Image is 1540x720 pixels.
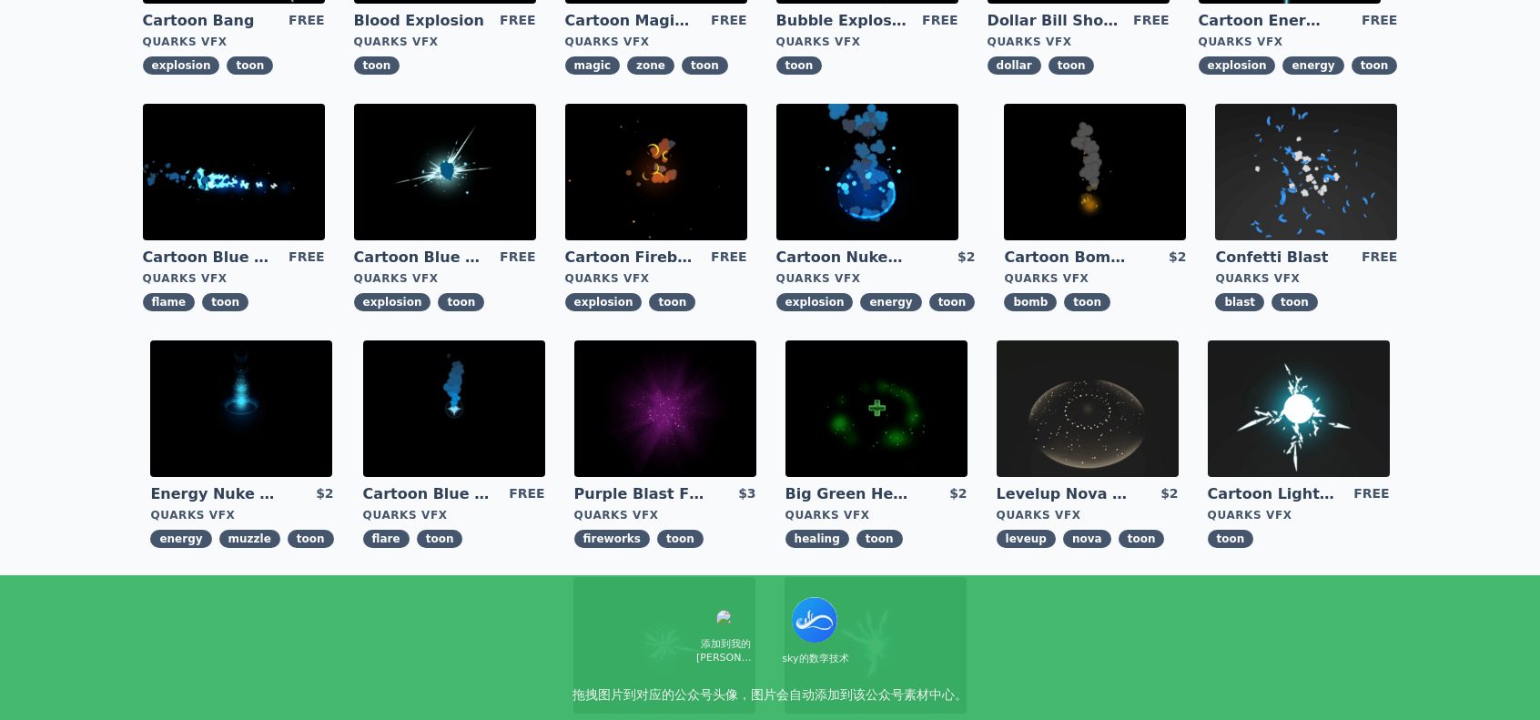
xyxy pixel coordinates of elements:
a: Big Green Healing Effect [785,484,917,504]
span: toon [1208,530,1254,548]
div: Quarks VFX [574,508,756,522]
div: $2 [1169,248,1186,268]
img: imgAlt [354,104,536,240]
div: Quarks VFX [1199,35,1398,49]
span: blast [1215,293,1264,311]
div: Quarks VFX [988,35,1170,49]
div: Quarks VFX [565,271,747,286]
div: FREE [500,11,535,31]
span: toon [417,530,463,548]
div: Quarks VFX [565,35,747,49]
div: Quarks VFX [354,271,536,286]
span: toon [776,56,823,75]
div: Quarks VFX [150,508,333,522]
span: muzzle [219,530,280,548]
span: toon [1049,56,1095,75]
div: $2 [949,484,967,504]
img: imgAlt [565,104,747,240]
div: FREE [711,248,746,268]
div: FREE [1353,484,1389,504]
a: Cartoon Fireball Explosion [565,248,696,268]
div: FREE [1362,11,1397,31]
div: Quarks VFX [354,35,536,49]
span: explosion [354,293,431,311]
a: Cartoon Bomb Fuse [1004,248,1135,268]
div: FREE [922,11,957,31]
div: Quarks VFX [143,35,325,49]
img: imgAlt [574,340,756,477]
div: $2 [316,484,333,504]
span: bomb [1004,293,1057,311]
span: healing [785,530,849,548]
span: explosion [565,293,643,311]
span: toon [682,56,728,75]
div: FREE [1133,11,1169,31]
div: FREE [289,248,324,268]
span: toon [856,530,903,548]
span: explosion [1199,56,1276,75]
a: Blood Explosion [354,11,485,31]
img: imgAlt [143,104,325,240]
span: toon [227,56,273,75]
span: toon [438,293,484,311]
span: flame [143,293,196,311]
a: Cartoon Blue Flare [363,484,494,504]
span: toon [1119,530,1165,548]
img: imgAlt [776,104,958,240]
span: fireworks [574,530,650,548]
span: explosion [776,293,854,311]
img: imgAlt [1208,340,1390,477]
a: Confetti Blast [1215,248,1346,268]
span: energy [150,530,211,548]
span: leveup [997,530,1056,548]
span: toon [649,293,695,311]
span: energy [1282,56,1343,75]
div: FREE [509,484,544,504]
span: explosion [143,56,220,75]
div: Quarks VFX [997,508,1179,522]
span: nova [1063,530,1111,548]
a: Levelup Nova Effect [997,484,1128,504]
span: toon [354,56,400,75]
img: imgAlt [1004,104,1186,240]
div: Quarks VFX [1004,271,1186,286]
a: Cartoon Nuke Energy Explosion [776,248,907,268]
img: imgAlt [363,340,545,477]
a: Cartoon Lightning Ball [1208,484,1339,504]
a: Cartoon Blue Flamethrower [143,248,274,268]
div: Quarks VFX [776,35,958,49]
span: toon [929,293,976,311]
a: Purple Blast Fireworks [574,484,705,504]
span: flare [363,530,410,548]
span: toon [657,530,704,548]
div: $3 [738,484,755,504]
div: FREE [289,11,324,31]
span: toon [1064,293,1110,311]
a: Cartoon Magic Zone [565,11,696,31]
img: imgAlt [150,340,332,477]
span: toon [288,530,334,548]
a: Cartoon Energy Explosion [1199,11,1330,31]
div: Quarks VFX [785,508,968,522]
div: Quarks VFX [1215,271,1397,286]
a: Energy Nuke Muzzle Flash [150,484,281,504]
a: Bubble Explosion [776,11,907,31]
div: Quarks VFX [363,508,545,522]
span: dollar [988,56,1041,75]
div: $2 [957,248,975,268]
div: $2 [1160,484,1178,504]
div: FREE [711,11,746,31]
img: imgAlt [997,340,1179,477]
span: energy [860,293,921,311]
span: magic [565,56,620,75]
a: Dollar Bill Shower [988,11,1119,31]
img: imgAlt [1215,104,1397,240]
span: toon [1352,56,1398,75]
a: Cartoon Bang [143,11,274,31]
img: imgAlt [785,340,968,477]
a: Cartoon Blue Gas Explosion [354,248,485,268]
div: FREE [500,248,535,268]
span: zone [627,56,674,75]
div: Quarks VFX [143,271,325,286]
div: Quarks VFX [776,271,976,286]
